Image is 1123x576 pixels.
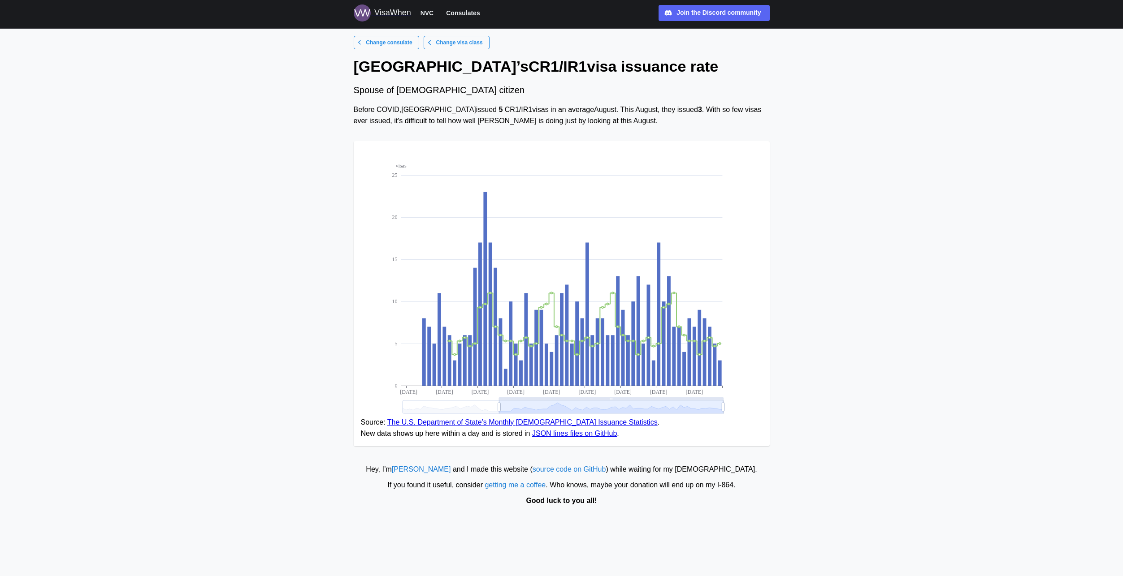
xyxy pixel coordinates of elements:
a: Change consulate [354,36,419,49]
a: Join the Discord community [659,5,770,21]
text: [DATE] [507,389,525,395]
text: [DATE] [650,389,667,395]
text: [DATE] [578,389,596,395]
div: VisaWhen [374,7,411,19]
img: Logo for VisaWhen [354,4,371,21]
text: 25 [392,172,397,178]
a: The U.S. Department of State’s Monthly [DEMOGRAPHIC_DATA] Issuance Statistics [387,418,658,426]
div: Join the Discord community [676,8,761,18]
text: [DATE] [614,389,632,395]
div: If you found it useful, consider . Who knows, maybe your donation will end up on my I‑864. [4,480,1119,491]
a: Logo for VisaWhen VisaWhen [354,4,411,21]
span: Change consulate [366,36,412,49]
h1: [GEOGRAPHIC_DATA] ’s CR1/IR1 visa issuance rate [354,56,770,76]
text: 5 [395,340,397,347]
span: Consulates [446,8,480,18]
text: 0 [395,383,397,389]
figcaption: Source: . New data shows up here within a day and is stored in . [361,417,763,439]
text: [DATE] [400,389,417,395]
text: 15 [392,256,397,262]
a: getting me a coffee [485,481,546,489]
text: [DATE] [542,389,560,395]
a: source code on GitHub [533,465,606,473]
strong: 3 [698,106,702,113]
text: [DATE] [435,389,453,395]
text: visas [395,163,406,169]
div: Good luck to you all! [4,495,1119,507]
text: [DATE] [685,389,703,395]
button: NVC [416,7,438,19]
span: Change visa class [436,36,483,49]
text: 10 [392,298,397,305]
a: Change visa class [424,36,490,49]
text: 20 [392,214,397,220]
span: NVC [421,8,434,18]
a: [PERSON_NAME] [392,465,451,473]
div: Before COVID, [GEOGRAPHIC_DATA] issued CR1/IR1 visas in an average August . This August , they is... [354,104,770,127]
div: Hey, I’m and I made this website ( ) while waiting for my [DEMOGRAPHIC_DATA]. [4,464,1119,475]
strong: 5 [499,106,503,113]
div: Spouse of [DEMOGRAPHIC_DATA] citizen [354,83,770,97]
text: [DATE] [471,389,489,395]
a: JSON lines files on GitHub [532,430,617,437]
button: Consulates [442,7,484,19]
